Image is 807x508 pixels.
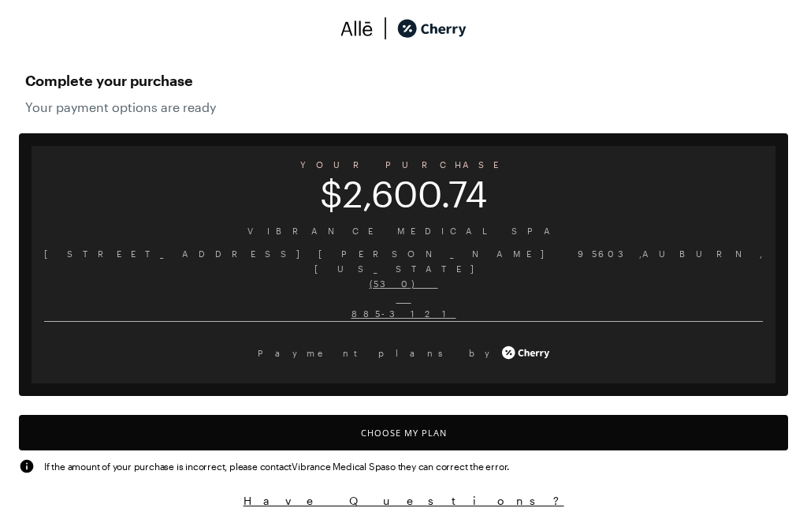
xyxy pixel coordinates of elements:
[32,183,775,204] span: $2,600.74
[502,341,549,364] img: cherry_white_logo-JPerc-yG.svg
[44,459,509,473] span: If the amount of your purchase is incorrect, please contact Vibrance Medical Spa so they can corr...
[25,99,782,114] span: Your payment options are ready
[44,246,763,276] span: [STREET_ADDRESS][PERSON_NAME] 95603 , AUBURN , [US_STATE]
[32,154,775,175] span: YOUR PURCHASE
[340,17,374,40] img: svg%3e
[25,68,782,93] span: Complete your purchase
[19,458,35,474] img: svg%3e
[374,17,397,40] img: svg%3e
[44,223,763,238] span: Vibrance Medical Spa
[44,276,763,322] span: (530)
[19,493,788,508] button: Have Questions?
[258,346,499,360] span: Payment plans by
[397,17,467,40] img: cherry_black_logo-DrOE_MJI.svg
[19,415,788,450] button: Choose My Plan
